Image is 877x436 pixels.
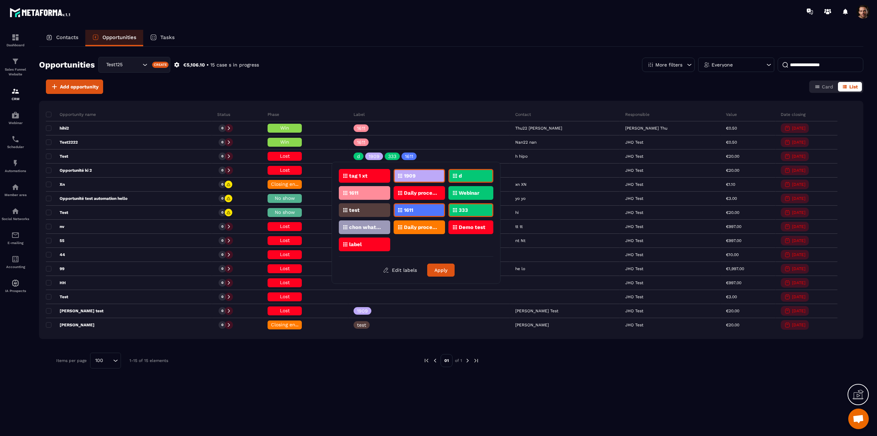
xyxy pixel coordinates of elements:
button: List [838,82,862,92]
p: 0 [221,196,223,201]
p: of 1 [455,358,462,363]
p: 0 [221,323,223,327]
p: Date closing [781,112,805,117]
p: [DATE] [792,323,805,327]
p: Demo test [459,225,485,230]
p: €0.50 [726,126,737,131]
p: €3.00 [726,294,737,299]
span: 100 [93,357,106,364]
p: JHO Test [625,182,643,187]
h2: Opportunities [39,58,95,72]
img: accountant [11,255,20,263]
span: Lost [280,280,290,285]
p: JHO Test [625,294,643,299]
p: Contacts [56,34,78,40]
p: Test [46,210,68,215]
p: Daily process 21/1 [404,191,437,195]
p: Test2222 [46,140,78,145]
p: Everyone [712,62,733,67]
span: Win [280,139,289,145]
p: Contact [515,112,531,117]
p: E-mailing [2,241,29,245]
p: 1611 [357,126,365,131]
p: Xn [46,182,65,187]
p: More filters [655,62,682,67]
p: Label [354,112,365,117]
img: automations [11,111,20,119]
p: 01 [441,354,453,367]
p: 0 [221,252,223,257]
p: JHO Test [625,280,643,285]
p: 0 [221,238,223,243]
p: 0 [221,140,223,145]
p: hihi2 [46,125,69,131]
a: accountantaccountantAccounting [2,250,29,274]
p: JHO Test [625,323,643,327]
a: emailemailE-mailing [2,226,29,250]
p: Test [46,154,68,159]
p: [DATE] [792,126,805,131]
p: Social Networks [2,217,29,221]
p: JHO Test [625,224,643,229]
p: Automations [2,169,29,173]
p: [DATE] [792,154,805,159]
p: Opportunities [102,34,136,40]
a: social-networksocial-networkSocial Networks [2,202,29,226]
p: nv [46,224,64,229]
img: email [11,231,20,239]
a: Tasks [143,30,182,46]
p: €20.00 [726,210,739,215]
p: 44 [46,252,65,257]
img: formation [11,57,20,65]
a: Opportunities [85,30,143,46]
p: [DATE] [792,196,805,201]
img: next [465,358,471,364]
p: 333 [459,208,468,213]
p: 1611 [405,154,413,159]
p: 0 [221,266,223,271]
span: Lost [280,223,290,229]
p: 1611 [357,140,365,145]
img: formation [11,87,20,95]
span: Card [822,84,833,89]
p: Dashboard [2,43,29,47]
p: 0 [221,182,223,187]
a: formationformationCRM [2,82,29,106]
span: Test125 [104,61,128,69]
p: Accounting [2,265,29,269]
p: [DATE] [792,280,805,285]
img: logo [10,6,71,19]
p: JHO Test [625,308,643,313]
img: prev [423,358,430,364]
p: 1611 [349,191,358,195]
input: Search for option [128,61,141,69]
p: [PERSON_NAME] Thu [625,126,667,131]
p: Opportunity name [46,112,96,117]
p: €20.00 [726,323,739,327]
span: Lost [280,308,290,313]
span: List [849,84,858,89]
p: [DATE] [792,182,805,187]
p: [DATE] [792,224,805,229]
p: [DATE] [792,140,805,145]
span: No show [275,209,295,215]
p: Member area [2,193,29,197]
span: Lost [280,153,290,159]
img: automations [11,183,20,191]
p: 15 case s in progress [210,62,259,68]
p: €20.00 [726,168,739,173]
p: 0 [221,154,223,159]
p: HH [46,280,66,286]
p: test [357,323,366,327]
p: [DATE] [792,294,805,299]
p: 99 [46,266,64,271]
a: Contacts [39,30,85,46]
p: d [357,154,360,159]
a: formationformationDashboard [2,28,29,52]
p: • [207,62,209,68]
p: [DATE] [792,308,805,313]
p: Status [217,112,230,117]
p: JHO Test [625,196,643,201]
p: €5,106.10 [183,62,205,68]
a: automationsautomationsMember area [2,178,29,202]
